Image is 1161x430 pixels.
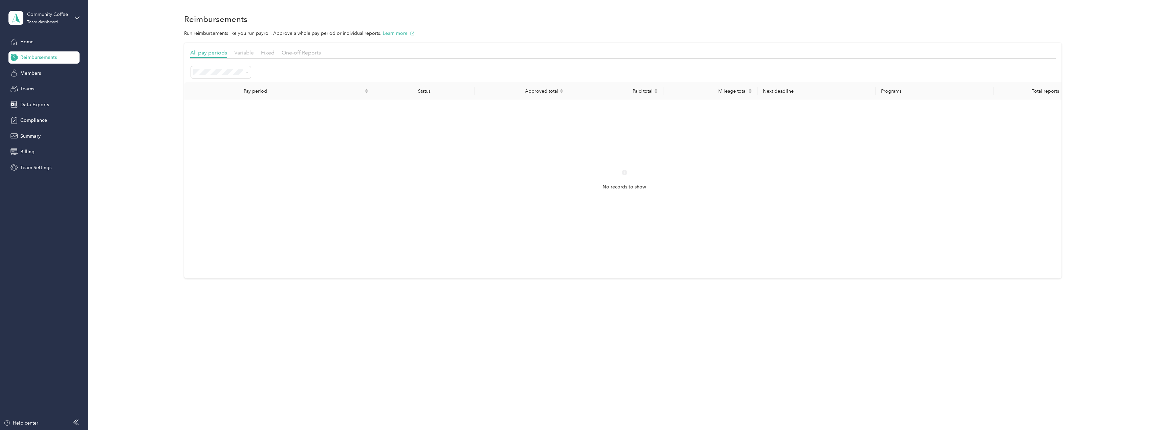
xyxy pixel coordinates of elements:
p: Run reimbursements like you run payroll. Approve a whole pay period or individual reports. [184,30,1061,37]
span: Summary [20,133,41,140]
th: Approved total [475,82,569,100]
span: caret-up [560,88,564,92]
span: Compliance [20,117,47,124]
span: Fixed [261,49,275,56]
h1: Reimbursements [184,16,247,23]
th: Mileage total [663,82,758,100]
span: Mileage total [669,88,747,94]
span: Approved total [480,88,558,94]
span: One-off Reports [282,49,321,56]
button: Help center [4,420,38,427]
div: Community Coffee [27,11,69,18]
th: Programs [876,82,994,100]
span: No records to show [603,183,646,191]
div: Team dashboard [27,20,58,24]
th: Paid total [569,82,663,100]
div: Status [379,88,469,94]
iframe: Everlance-gr Chat Button Frame [1123,392,1161,430]
th: Pay period [238,82,374,100]
span: Paid total [574,88,653,94]
span: Pay period [244,88,363,94]
th: Total reports [994,82,1065,100]
span: Members [20,70,41,77]
span: caret-down [365,90,369,94]
span: caret-up [748,88,752,92]
span: Billing [20,148,35,155]
span: All pay periods [190,49,227,56]
span: Reimbursements [20,54,57,61]
span: Data Exports [20,101,49,108]
span: Team Settings [20,164,51,171]
button: Learn more [383,30,415,37]
span: caret-up [654,88,658,92]
span: caret-down [748,90,752,94]
span: Variable [234,49,254,56]
span: Home [20,38,34,45]
span: Teams [20,85,34,92]
th: Next deadline [758,82,876,100]
span: caret-up [365,88,369,92]
span: caret-down [654,90,658,94]
span: caret-down [560,90,564,94]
